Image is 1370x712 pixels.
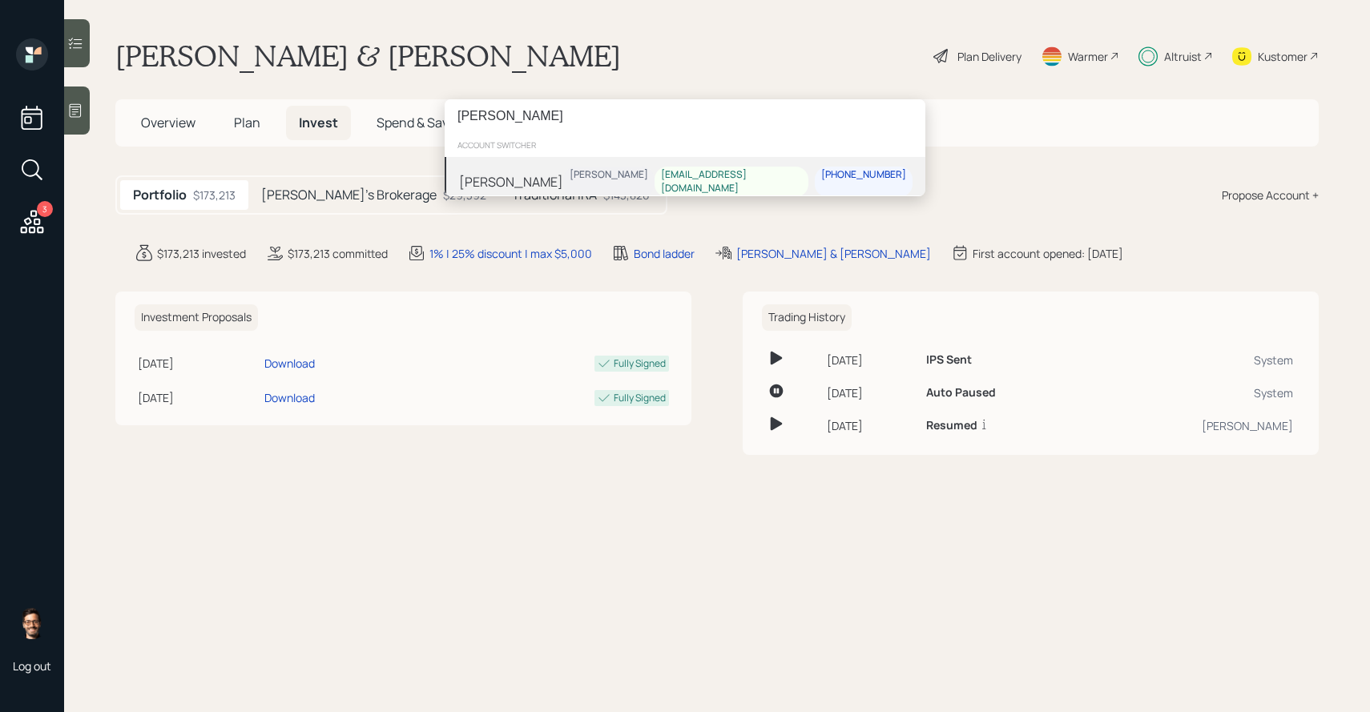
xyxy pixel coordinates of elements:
div: account switcher [445,133,925,157]
div: [PHONE_NUMBER] [821,168,906,182]
div: [PERSON_NAME] [459,172,563,191]
div: [EMAIL_ADDRESS][DOMAIN_NAME] [661,168,802,195]
input: Type a command or search… [445,99,925,133]
div: [PERSON_NAME] [570,168,648,182]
